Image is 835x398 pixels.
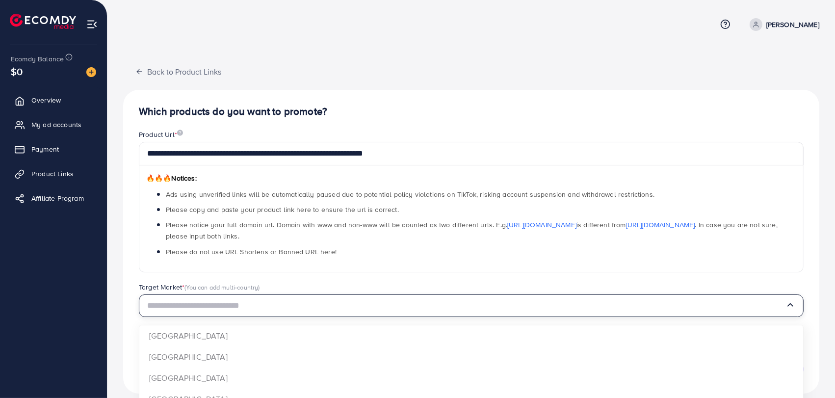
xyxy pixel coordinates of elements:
span: Overview [31,95,61,105]
img: image [177,130,183,136]
span: Ads using unverified links will be automatically paused due to potential policy violations on Tik... [166,189,654,199]
button: Submit [763,360,804,378]
span: Please copy and paste your product link here to ensure the url is correct. [166,205,399,214]
span: Product Links [31,169,74,179]
img: menu [86,19,98,30]
span: (You can add multi-country) [184,283,260,292]
iframe: Chat [793,354,828,391]
a: [PERSON_NAME] [746,18,819,31]
span: $0 [11,64,23,79]
a: [URL][DOMAIN_NAME] [626,220,695,230]
label: Target Market [139,282,260,292]
span: 🔥🔥🔥 [146,173,171,183]
a: Overview [7,90,100,110]
span: Payment [31,144,59,154]
img: logo [10,14,76,29]
p: [PERSON_NAME] [766,19,819,30]
span: Ecomdy Balance [11,54,64,64]
img: image [86,67,96,77]
a: My ad accounts [7,115,100,134]
span: Notices: [146,173,197,183]
button: Back to Product Links [123,61,234,82]
span: Affiliate Program [31,193,84,203]
a: Product Links [7,164,100,184]
span: Please do not use URL Shortens or Banned URL here! [166,247,337,257]
a: Payment [7,139,100,159]
p: *Note: If you use unverified product links, the Ecomdy system will notify the support team to rev... [139,337,804,348]
a: Affiliate Program [7,188,100,208]
span: My ad accounts [31,120,81,130]
span: Submit [773,364,794,374]
h4: Which products do you want to promote? [139,106,804,118]
span: Please notice your full domain url. Domain with www and non-www will be counted as two different ... [166,220,778,241]
label: Product Url [139,130,183,139]
div: Search for option [139,294,804,318]
input: Search for option [147,298,785,314]
a: [URL][DOMAIN_NAME] [507,220,576,230]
